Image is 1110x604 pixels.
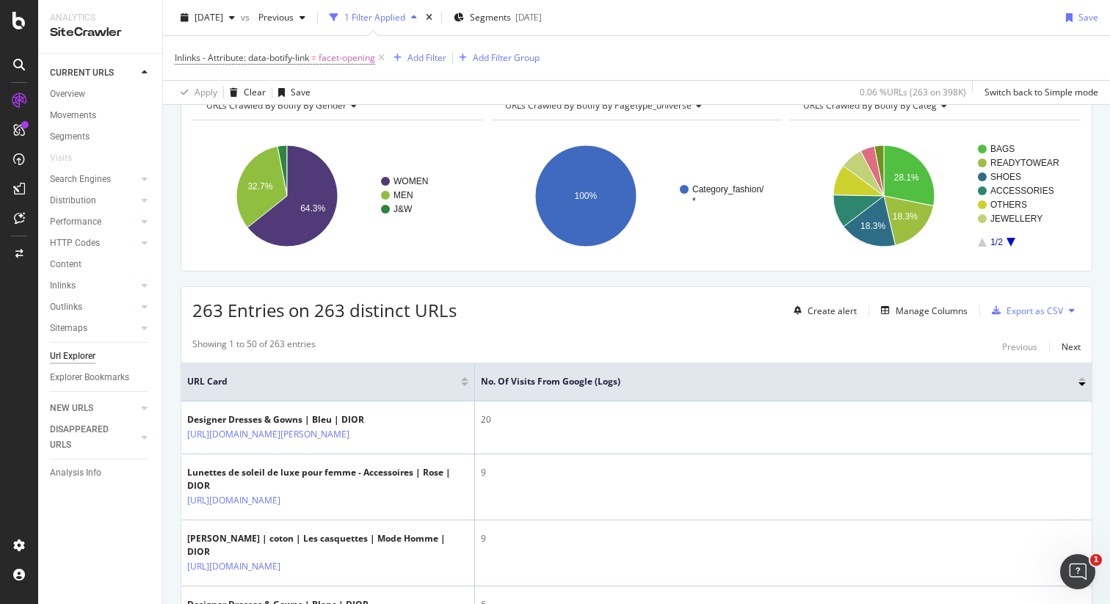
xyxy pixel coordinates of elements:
[50,214,101,230] div: Performance
[272,81,311,104] button: Save
[175,51,309,64] span: Inlinks - Attribute: data-botify-link
[50,422,137,453] a: DISAPPEARED URLS
[195,11,223,23] span: 2025 Aug. 15th
[206,99,347,112] span: URLs Crawled By Botify By gender
[192,338,316,355] div: Showing 1 to 50 of 263 entries
[481,466,1086,479] div: 9
[50,278,76,294] div: Inlinks
[187,375,457,388] span: URL Card
[50,150,87,166] a: Visits
[1060,554,1095,589] iframe: Intercom live chat
[990,237,1003,247] text: 1/2
[50,236,100,251] div: HTTP Codes
[50,422,124,453] div: DISAPPEARED URLS
[990,172,1021,182] text: SHOES
[393,176,428,186] text: WOMEN
[481,375,1056,388] span: No. of Visits from Google (Logs)
[1006,305,1063,317] div: Export as CSV
[50,172,137,187] a: Search Engines
[50,401,93,416] div: NEW URLS
[990,158,1059,168] text: READYTOWEAR
[50,370,152,385] a: Explorer Bookmarks
[50,129,90,145] div: Segments
[1062,341,1081,353] div: Next
[187,466,468,492] div: Lunettes de soleil de luxe pour femme - Accessoires | Rose | DIOR
[50,465,152,481] a: Analysis Info
[453,49,540,67] button: Add Filter Group
[50,193,96,208] div: Distribution
[515,11,542,23] div: [DATE]
[291,86,311,98] div: Save
[224,81,266,104] button: Clear
[692,184,764,194] text: Category_fashion/
[50,370,129,385] div: Explorer Bookmarks
[241,11,253,23] span: vs
[175,6,241,29] button: [DATE]
[990,186,1054,196] text: ACCESSORIES
[979,81,1098,104] button: Switch back to Simple mode
[470,11,511,23] span: Segments
[860,86,966,98] div: 0.06 % URLs ( 263 on 398K )
[324,6,423,29] button: 1 Filter Applied
[50,214,137,230] a: Performance
[192,298,457,322] span: 263 Entries on 263 distinct URLs
[50,129,152,145] a: Segments
[344,11,405,23] div: 1 Filter Applied
[311,51,316,64] span: =
[50,299,82,315] div: Outlinks
[247,181,272,192] text: 32.7%
[187,493,280,508] a: [URL][DOMAIN_NAME]
[896,305,968,317] div: Manage Columns
[300,203,325,214] text: 64.3%
[875,302,968,319] button: Manage Columns
[187,413,413,426] div: Designer Dresses & Gowns | Bleu | DIOR
[50,349,95,364] div: Url Explorer
[50,65,114,81] div: CURRENT URLS
[800,94,1067,117] h4: URLs Crawled By Botify By categ
[803,99,937,112] span: URLs Crawled By Botify By categ
[984,86,1098,98] div: Switch back to Simple mode
[50,401,137,416] a: NEW URLS
[187,427,349,442] a: [URL][DOMAIN_NAME][PERSON_NAME]
[473,51,540,64] div: Add Filter Group
[1002,341,1037,353] div: Previous
[319,48,375,68] span: facet-opening
[388,49,446,67] button: Add Filter
[986,299,1063,322] button: Export as CSV
[50,257,81,272] div: Content
[481,532,1086,545] div: 9
[423,10,435,25] div: times
[393,204,413,214] text: J&W
[50,321,137,336] a: Sitemaps
[50,108,152,123] a: Movements
[789,132,1077,260] svg: A chart.
[1060,6,1098,29] button: Save
[175,81,217,104] button: Apply
[50,236,137,251] a: HTTP Codes
[187,532,468,558] div: [PERSON_NAME] | coton | Les casquettes | Mode Homme | DIOR
[50,108,96,123] div: Movements
[1002,338,1037,355] button: Previous
[860,221,885,231] text: 18.3%
[253,6,311,29] button: Previous
[244,86,266,98] div: Clear
[50,299,137,315] a: Outlinks
[448,6,548,29] button: Segments[DATE]
[893,211,918,222] text: 18.3%
[50,349,152,364] a: Url Explorer
[574,191,597,201] text: 100%
[1090,554,1102,566] span: 1
[393,190,413,200] text: MEN
[50,12,150,24] div: Analytics
[187,559,280,574] a: [URL][DOMAIN_NAME]
[192,132,480,260] svg: A chart.
[50,24,150,41] div: SiteCrawler
[990,144,1015,154] text: BAGS
[990,214,1042,224] text: JEWELLERY
[195,86,217,98] div: Apply
[481,413,1086,426] div: 20
[50,257,152,272] a: Content
[50,321,87,336] div: Sitemaps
